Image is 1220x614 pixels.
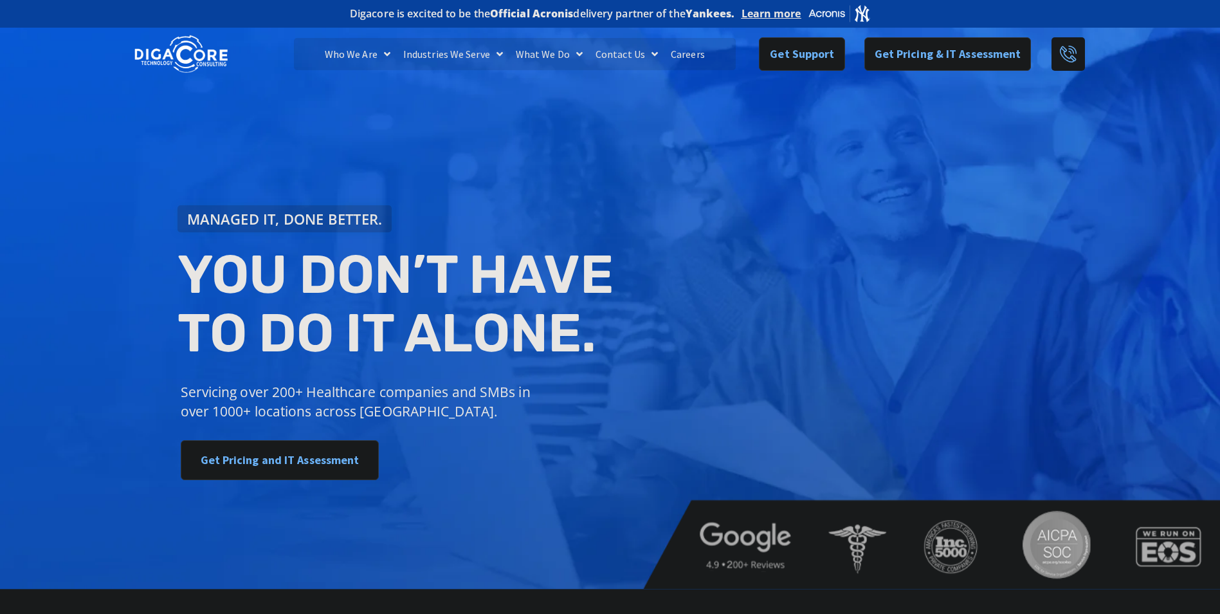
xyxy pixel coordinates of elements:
[201,447,360,473] span: Get Pricing and IT Assessment
[178,205,392,232] a: Managed IT, done better.
[808,4,871,23] img: Acronis
[509,38,589,70] a: What We Do
[742,7,801,20] a: Learn more
[350,8,735,19] h2: Digacore is excited to be the delivery partner of the
[397,38,509,70] a: Industries We Serve
[686,6,735,21] b: Yankees.
[759,37,844,71] a: Get Support
[490,6,574,21] b: Official Acronis
[864,37,1032,71] a: Get Pricing & IT Assessment
[187,212,383,226] span: Managed IT, done better.
[318,38,397,70] a: Who We Are
[664,38,711,70] a: Careers
[294,38,735,70] nav: Menu
[181,382,540,421] p: Servicing over 200+ Healthcare companies and SMBs in over 1000+ locations across [GEOGRAPHIC_DATA].
[770,41,834,67] span: Get Support
[181,440,379,480] a: Get Pricing and IT Assessment
[134,34,228,75] img: DigaCore Technology Consulting
[589,38,664,70] a: Contact Us
[875,41,1021,67] span: Get Pricing & IT Assessment
[178,245,620,363] h2: You don’t have to do IT alone.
